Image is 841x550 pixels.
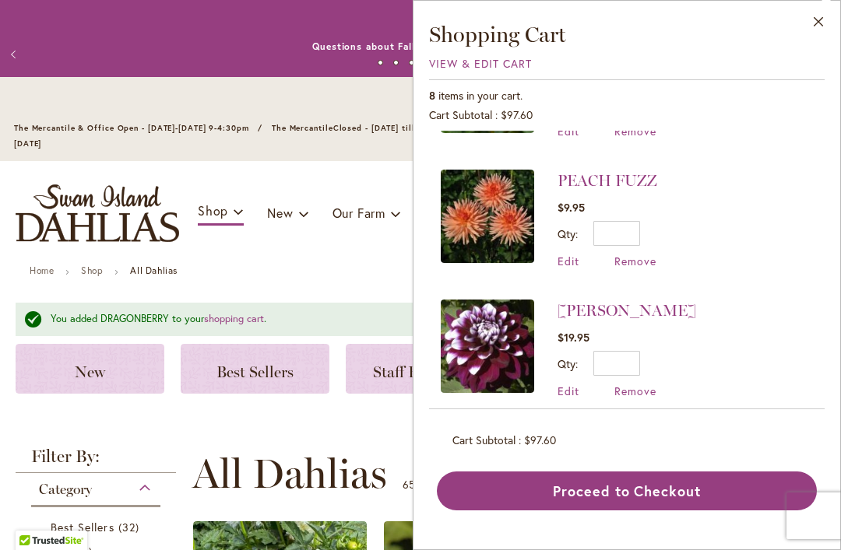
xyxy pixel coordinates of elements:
a: New [16,344,164,394]
a: Edit [558,254,579,268]
a: [PERSON_NAME] [558,301,696,320]
iframe: Launch Accessibility Center [12,495,55,538]
a: Remove [614,124,656,138]
span: Shop [198,202,228,219]
label: Qty [558,356,578,371]
a: Shop [81,264,103,276]
img: RYAN C [441,300,534,393]
span: Our Farm [333,205,385,221]
span: Shopping Cart [429,21,566,47]
label: Qty [558,226,578,241]
button: 1 of 6 [378,60,383,65]
span: $97.60 [524,433,556,447]
span: $19.95 [558,330,589,345]
button: 3 of 6 [409,60,414,65]
a: Edit [558,384,579,398]
p: - of products [403,472,505,497]
a: View & Edit Cart [429,56,532,71]
a: Edit [558,124,579,138]
a: Questions about Fall & Winter Dahlia Care? [312,40,529,52]
a: Best Sellers [181,344,329,394]
span: Staff Favorites [373,363,469,381]
a: Staff Favorites [346,344,494,394]
span: items in your cart. [438,88,523,103]
span: 65 [403,477,415,492]
a: store logo [16,184,179,242]
a: PEACH FUZZ [558,171,657,190]
span: New [267,205,293,221]
button: 2 of 6 [393,60,399,65]
span: 32 [118,519,143,535]
span: 8 [429,88,435,103]
span: New [75,363,105,381]
span: Best Sellers [216,363,294,381]
img: PEACH FUZZ [441,170,534,263]
a: Remove [614,254,656,268]
span: Best Sellers [51,520,114,534]
a: Remove [614,384,656,398]
a: RYAN C [441,300,534,398]
span: $97.60 [501,107,533,122]
a: Best Sellers [51,519,145,535]
span: Cart Subtotal [429,107,492,122]
span: All Dahlias [192,450,387,497]
a: shopping cart [204,312,264,325]
div: You added DRAGONBERRY to your . [51,312,779,327]
button: Proceed to Checkout [437,471,817,510]
a: Home [30,264,54,276]
a: PEACH FUZZ [441,170,534,268]
span: Category [39,481,92,498]
span: Cart Subtotal [452,433,516,447]
strong: Filter By: [16,448,176,473]
span: The Mercantile & Office Open - [DATE]-[DATE] 9-4:30pm / The Mercantile [14,123,333,133]
span: $9.95 [558,200,585,215]
strong: All Dahlias [130,264,178,276]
